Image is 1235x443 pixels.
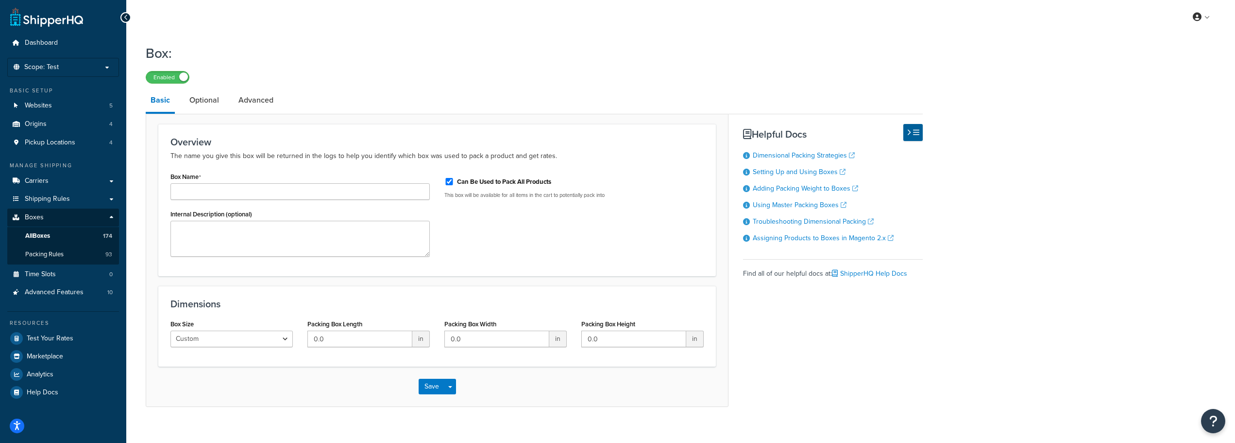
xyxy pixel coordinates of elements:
label: Box Name [170,173,201,181]
a: Origins4 [7,115,119,133]
span: Pickup Locations [25,139,75,147]
span: Scope: Test [24,63,59,71]
span: Help Docs [27,389,58,397]
span: Time Slots [25,270,56,279]
li: Pickup Locations [7,134,119,152]
p: The name you give this box will be returned in the logs to help you identify which box was used t... [170,150,704,162]
a: Pickup Locations4 [7,134,119,152]
span: Analytics [27,371,53,379]
li: Packing Rules [7,246,119,264]
span: Carriers [25,177,49,185]
h1: Box: [146,44,911,63]
span: in [549,331,567,347]
span: 10 [107,288,113,297]
a: Optional [185,89,224,112]
a: Dashboard [7,34,119,52]
a: Test Your Rates [7,330,119,347]
span: 5 [109,102,113,110]
a: Using Master Packing Boxes [753,200,846,210]
a: Packing Rules93 [7,246,119,264]
a: Advanced Features10 [7,284,119,301]
li: Boxes [7,209,119,264]
li: Advanced Features [7,284,119,301]
label: Packing Box Height [581,320,635,328]
a: Boxes [7,209,119,227]
li: Time Slots [7,266,119,284]
h3: Overview [170,137,704,147]
span: Origins [25,120,47,128]
a: ShipperHQ Help Docs [832,268,907,279]
button: Hide Help Docs [903,124,923,141]
label: Can Be Used to Pack All Products [457,177,551,186]
a: Marketplace [7,348,119,365]
span: Dashboard [25,39,58,47]
button: Open Resource Center [1201,409,1225,433]
div: Resources [7,319,119,327]
li: Websites [7,97,119,115]
a: Advanced [234,89,278,112]
a: Dimensional Packing Strategies [753,150,855,160]
label: Packing Box Width [444,320,496,328]
a: Help Docs [7,384,119,401]
div: Basic Setup [7,87,119,95]
h3: Helpful Docs [743,129,923,140]
div: Manage Shipping [7,161,119,170]
span: 4 [109,120,113,128]
span: Marketplace [27,353,63,361]
a: Setting Up and Using Boxes [753,167,846,177]
a: Adding Packing Weight to Boxes [753,183,858,194]
a: Troubleshooting Dimensional Packing [753,216,874,227]
a: Shipping Rules [7,190,119,208]
span: 93 [105,250,112,259]
div: Find all of our helpful docs at: [743,259,923,281]
span: Websites [25,102,52,110]
a: AllBoxes174 [7,227,119,245]
a: Analytics [7,366,119,383]
a: Basic [146,89,175,114]
a: Assigning Products to Boxes in Magento 2.x [753,233,894,243]
span: 4 [109,139,113,147]
button: Save [419,379,445,394]
label: Box Size [170,320,194,328]
span: 174 [103,232,112,240]
span: Advanced Features [25,288,84,297]
label: Packing Box Length [307,320,362,328]
label: Internal Description (optional) [170,211,252,218]
span: Packing Rules [25,250,64,259]
span: 0 [109,270,113,279]
a: Time Slots0 [7,266,119,284]
span: Test Your Rates [27,335,73,343]
label: Enabled [146,71,189,83]
span: All Boxes [25,232,50,240]
span: in [686,331,704,347]
h3: Dimensions [170,299,704,309]
span: Shipping Rules [25,195,70,203]
li: Origins [7,115,119,133]
a: Websites5 [7,97,119,115]
a: Carriers [7,172,119,190]
span: in [412,331,430,347]
p: This box will be available for all items in the cart to potentially pack into [444,192,704,199]
span: Boxes [25,213,44,222]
